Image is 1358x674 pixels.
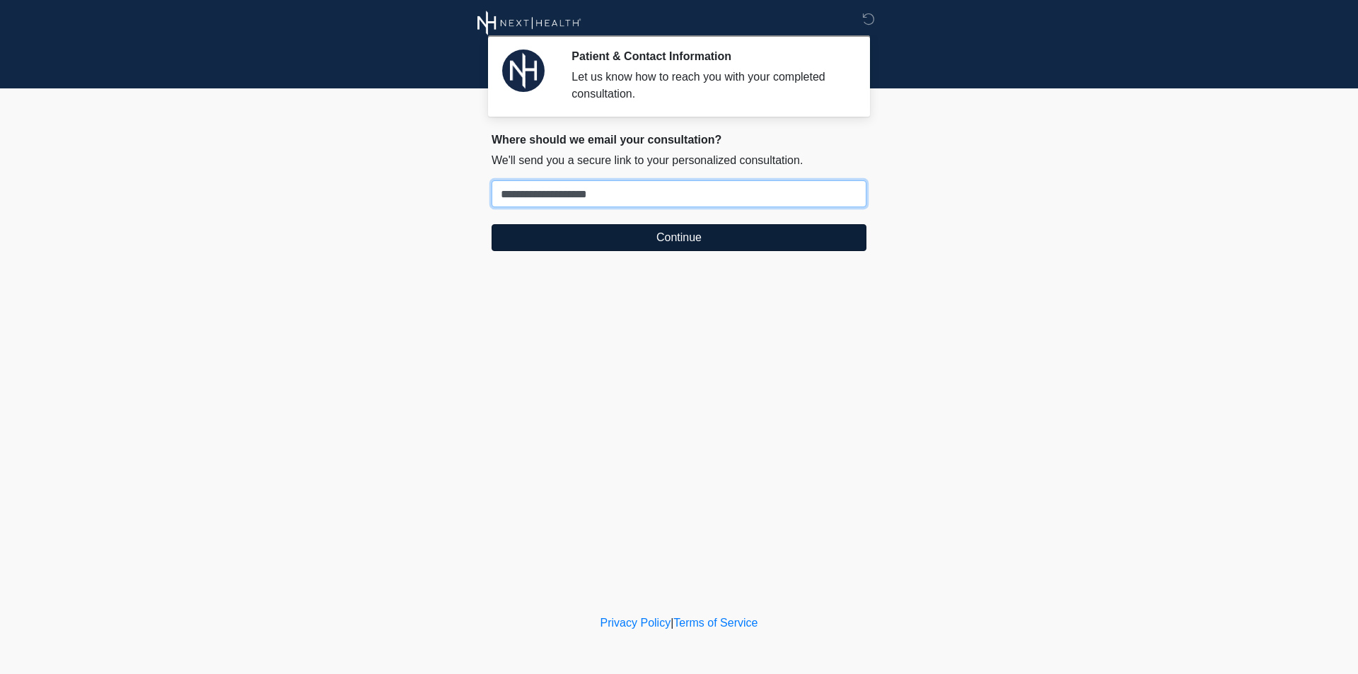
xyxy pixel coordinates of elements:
a: | [671,617,673,629]
a: Terms of Service [673,617,758,629]
button: Continue [492,224,866,251]
img: Next Health Wellness Logo [477,11,581,35]
h2: Where should we email your consultation? [492,133,866,146]
img: Agent Avatar [502,50,545,92]
p: We'll send you a secure link to your personalized consultation. [492,152,866,169]
div: Let us know how to reach you with your completed consultation. [571,69,845,103]
h2: Patient & Contact Information [571,50,845,63]
a: Privacy Policy [600,617,671,629]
